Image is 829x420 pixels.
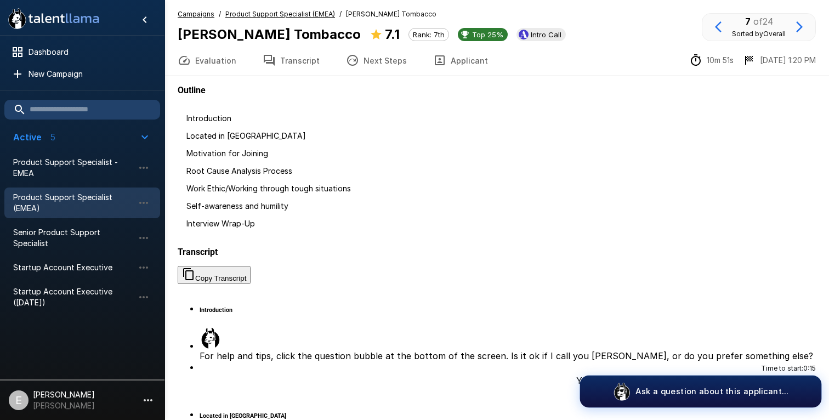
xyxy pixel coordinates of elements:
span: Motivation for Joining [186,149,268,158]
div: Motivation for Joining [178,146,816,161]
span: Root Cause Analysis Process [186,166,292,175]
div: Root Cause Analysis Process [178,163,816,179]
b: Outline [178,85,206,95]
span: Sorted by Overall [732,30,786,38]
div: The date and time when the interview was completed [742,54,816,67]
img: llama_clean.png [200,327,222,349]
img: ashbyhq_logo.jpeg [519,30,529,39]
span: Interview Wrap-Up [186,219,255,228]
div: Located in [GEOGRAPHIC_DATA] [178,128,816,144]
button: Next Steps [333,45,420,76]
u: Product Support Specialist (EMEA) [225,10,335,18]
button: Evaluation [164,45,249,76]
span: Work Ethic/Working through tough situations [186,184,351,193]
div: Introduction [178,111,816,126]
span: / [219,9,221,20]
button: Applicant [420,45,501,76]
span: Self-awareness and humility [186,201,288,211]
button: Copy transcript [178,266,251,284]
div: Work Ethic/Working through tough situations [178,181,816,196]
b: Transcript [178,247,218,257]
span: Time to start : [761,364,803,372]
img: logo_glasses@2x.png [612,382,631,401]
span: 0 : 15 [803,364,816,372]
span: Rank: 7th [409,30,448,39]
h6: Located in [GEOGRAPHIC_DATA] [200,412,286,419]
span: / [339,9,342,20]
span: Intro Call [526,30,566,39]
p: You can call me [PERSON_NAME]. Yep, that's my name. [576,374,816,387]
div: Self-awareness and humility [178,198,816,214]
h6: Introduction [200,307,232,314]
div: View profile in Ashby [516,28,566,41]
p: [DATE] 1:20 PM [760,55,816,66]
u: Campaigns [178,10,214,18]
b: [PERSON_NAME] Tombacco [178,26,361,42]
span: of 24 [753,16,773,27]
div: Interview Wrap-Up [178,216,816,231]
b: 7.1 [385,26,400,42]
div: The time between starting and completing the interview [689,54,734,67]
span: Introduction [186,113,231,123]
span: [PERSON_NAME] Tombacco [346,9,436,20]
span: Top 25% [468,30,508,39]
b: 7 [745,16,751,27]
p: 10m 51s [707,55,734,66]
p: For help and tips, click the question bubble at the bottom of the screen. Is it ok if I call you ... [200,349,816,362]
button: Transcript [249,45,333,76]
p: Ask a question about this applicant... [635,385,788,397]
button: Ask a question about this applicant... [580,376,822,408]
span: Located in [GEOGRAPHIC_DATA] [186,131,306,140]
